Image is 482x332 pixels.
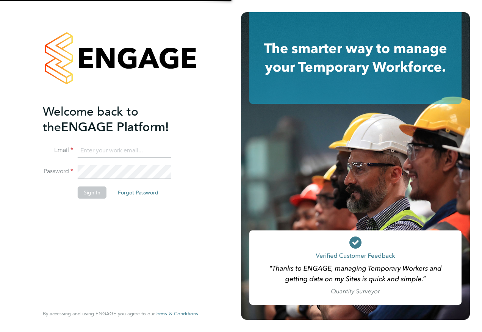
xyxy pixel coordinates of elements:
span: By accessing and using ENGAGE you agree to our [43,310,198,317]
button: Forgot Password [112,186,164,199]
button: Sign In [78,186,106,199]
label: Email [43,146,73,154]
span: Welcome back to the [43,104,138,135]
h2: ENGAGE Platform! [43,104,191,135]
label: Password [43,168,73,175]
input: Enter your work email... [78,144,171,158]
a: Terms & Conditions [155,311,198,317]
